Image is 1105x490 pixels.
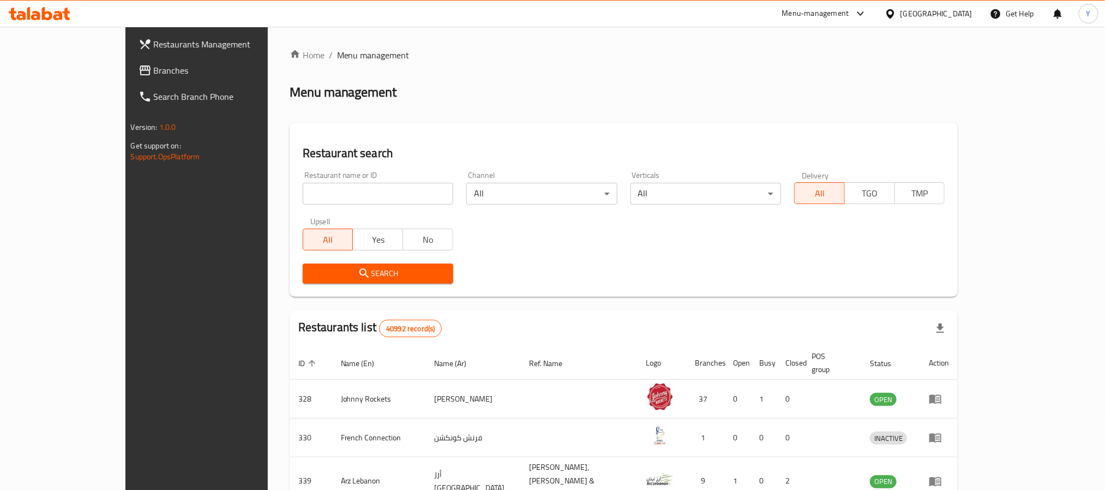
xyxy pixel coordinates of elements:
[687,346,725,380] th: Branches
[329,49,333,62] li: /
[298,319,442,337] h2: Restaurants list
[290,49,958,62] nav: breadcrumb
[332,419,426,457] td: French Connection
[638,346,687,380] th: Logo
[303,229,353,250] button: All
[154,64,301,77] span: Branches
[812,350,849,376] span: POS group
[802,171,829,179] label: Delivery
[290,83,397,101] h2: Menu management
[870,357,905,370] span: Status
[290,419,332,457] td: 330
[159,120,176,134] span: 1.0.0
[407,232,449,248] span: No
[687,419,725,457] td: 1
[357,232,399,248] span: Yes
[298,357,319,370] span: ID
[725,380,751,419] td: 0
[154,90,301,103] span: Search Branch Phone
[130,57,310,83] a: Branches
[308,232,349,248] span: All
[341,357,389,370] span: Name (En)
[920,346,958,380] th: Action
[130,83,310,110] a: Search Branch Phone
[777,380,803,419] td: 0
[751,380,777,419] td: 1
[894,182,945,204] button: TMP
[725,419,751,457] td: 0
[794,182,845,204] button: All
[310,218,331,225] label: Upsell
[630,183,781,205] div: All
[379,320,442,337] div: Total records count
[425,419,520,457] td: فرنش كونكشن
[425,380,520,419] td: [PERSON_NAME]
[311,267,445,280] span: Search
[927,315,953,342] div: Export file
[1086,8,1091,20] span: Y
[870,393,897,406] span: OPEN
[130,31,310,57] a: Restaurants Management
[131,150,200,164] a: Support.OpsPlatform
[434,357,481,370] span: Name (Ar)
[870,432,907,445] span: INACTIVE
[403,229,453,250] button: No
[899,186,941,201] span: TMP
[529,357,576,370] span: Ref. Name
[154,38,301,51] span: Restaurants Management
[929,475,949,488] div: Menu
[782,7,849,20] div: Menu-management
[303,264,453,284] button: Search
[332,380,426,419] td: Johnny Rockets
[352,229,403,250] button: Yes
[751,419,777,457] td: 0
[751,346,777,380] th: Busy
[380,324,441,334] span: 40992 record(s)
[131,120,158,134] span: Version:
[777,419,803,457] td: 0
[929,392,949,405] div: Menu
[849,186,891,201] span: TGO
[777,346,803,380] th: Closed
[646,422,674,449] img: French Connection
[870,475,897,488] span: OPEN
[303,183,453,205] input: Search for restaurant name or ID..
[687,380,725,419] td: 37
[900,8,972,20] div: [GEOGRAPHIC_DATA]
[646,383,674,410] img: Johnny Rockets
[870,432,907,445] div: INACTIVE
[303,145,945,162] h2: Restaurant search
[290,380,332,419] td: 328
[131,139,181,153] span: Get support on:
[466,183,617,205] div: All
[799,186,840,201] span: All
[844,182,895,204] button: TGO
[929,431,949,444] div: Menu
[725,346,751,380] th: Open
[337,49,410,62] span: Menu management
